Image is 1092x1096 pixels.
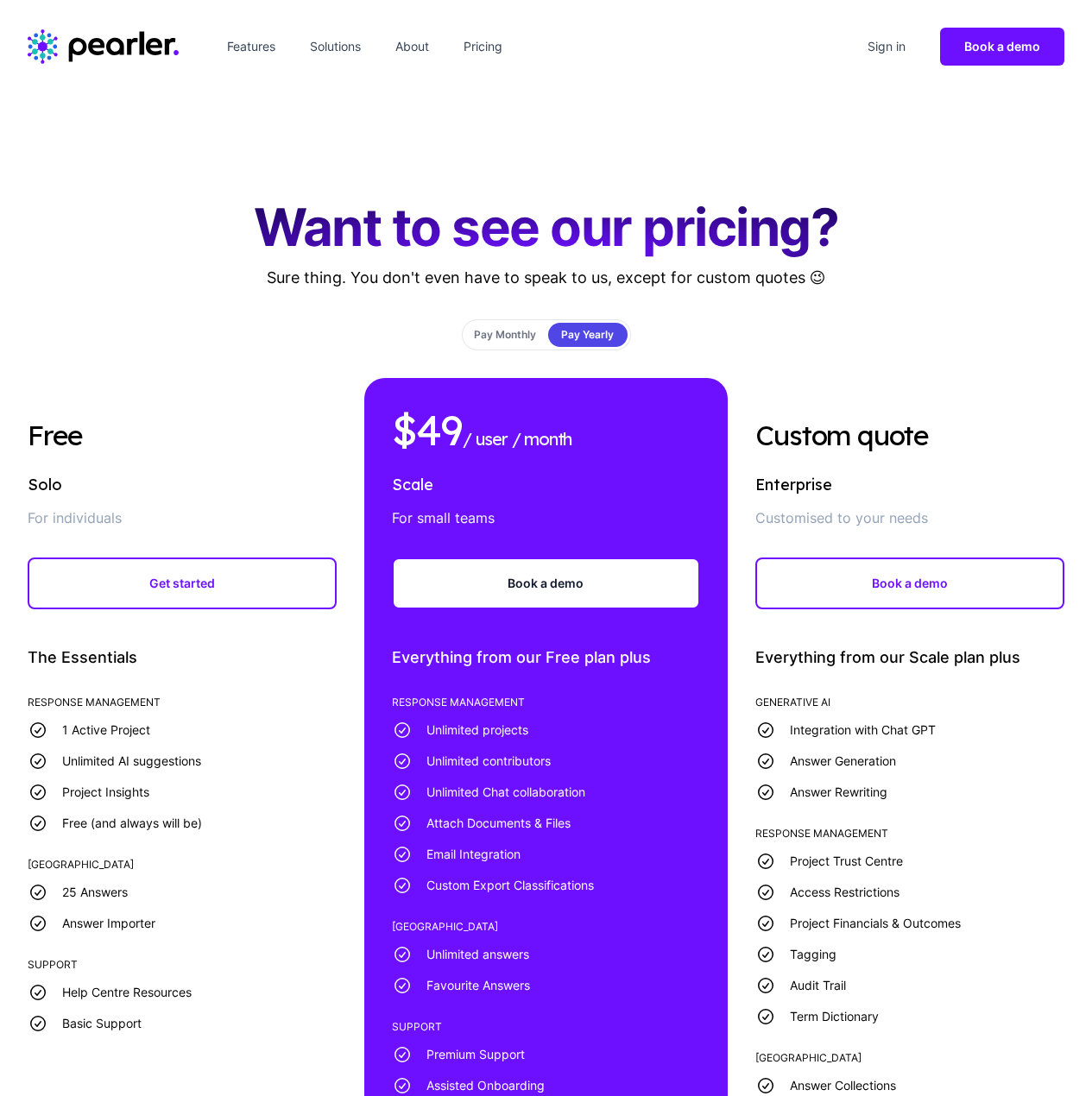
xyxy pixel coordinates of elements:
span: $ 49 [392,404,463,456]
li: Response Management [755,827,1064,841]
h3: Solo [28,471,337,499]
span: Project Insights [62,782,149,803]
h3: Scale [392,471,701,499]
a: Book a demo [940,28,1064,66]
a: Pricing [457,33,509,60]
li: [GEOGRAPHIC_DATA] [755,1051,1064,1065]
span: Free (and always will be) [62,813,202,834]
span: 25 Answers [62,882,128,903]
span: Project Trust Centre [790,851,903,872]
span: Integration with Chat GPT [790,720,936,740]
li: [GEOGRAPHIC_DATA] [28,858,337,872]
span: Unlimited AI suggestions [62,751,201,772]
span: Free [28,418,83,452]
span: Unlimited answers [426,944,529,965]
span: Unlimited projects [426,720,528,740]
li: [GEOGRAPHIC_DATA] [392,920,701,934]
span: Unlimited contributors [426,751,551,772]
span: Pay Yearly [548,323,628,347]
li: Response Management [392,696,701,709]
span: Audit Trail [790,975,846,996]
h3: Enterprise [755,471,1064,499]
span: Answer Rewriting [790,782,887,803]
span: Answer Generation [790,751,896,772]
span: Answer Collections [790,1075,896,1096]
span: Premium Support [426,1044,525,1065]
li: Response Management [28,696,337,709]
div: Everything from our Scale plan plus [755,644,1064,671]
p: For small teams [392,506,701,530]
span: / user / month [463,428,571,450]
span: Email Integration [426,844,521,865]
li: Support [28,958,337,972]
span: Answer Importer [62,913,155,934]
span: Help Centre Resources [62,982,192,1003]
span: Pay Monthly [465,323,545,347]
span: Custom Export Classifications [426,875,594,896]
a: Sign in [861,33,912,60]
a: Solutions [303,33,368,60]
a: Get started with Enterprise plan for undefined [755,557,1064,609]
span: Unlimited Chat collaboration [426,782,585,803]
span: Access Restrictions [790,882,899,903]
p: For individuals [28,506,337,530]
li: Generative AI [755,696,1064,709]
span: Basic Support [62,1013,142,1034]
span: Term Dictionary [790,1006,879,1027]
div: The Essentials [28,644,337,671]
span: Favourite Answers [426,975,530,996]
a: About [388,33,436,60]
span: Custom quote [755,418,929,452]
span: Project Financials & Outcomes [790,913,961,934]
a: Home [28,29,179,64]
span: Assisted Onboarding [426,1075,545,1096]
div: Everything from our Free plan plus [392,644,701,671]
a: Get started with Scale plan for 49 [392,557,701,609]
a: Features [220,33,282,60]
h1: Want to see our pricing? [28,197,1064,257]
span: 1 Active Project [62,720,150,740]
a: Get started with Solo plan for undefined [28,557,337,609]
li: Support [392,1020,701,1034]
p: Sure thing. You don't even have to speak to us, except for custom quotes 😉 [28,264,1064,292]
span: Book a demo [964,39,1040,54]
span: Attach Documents & Files [426,813,571,834]
span: Tagging [790,944,836,965]
p: Customised to your needs [755,506,1064,530]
